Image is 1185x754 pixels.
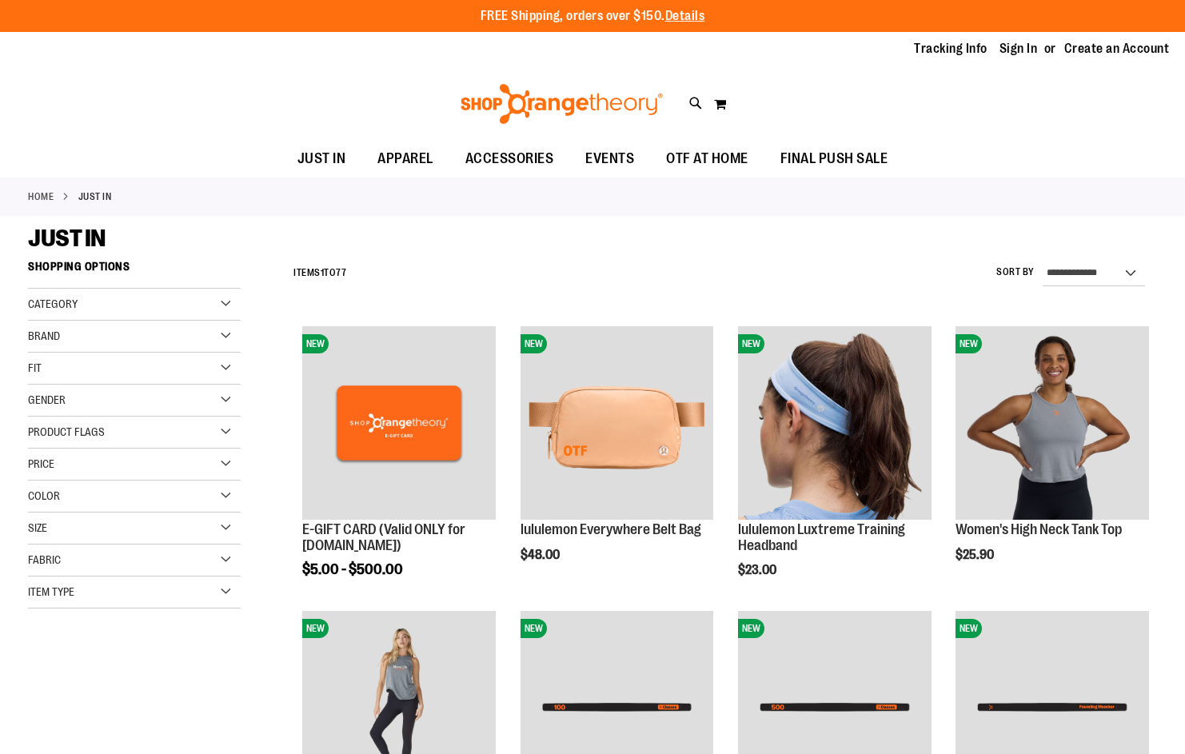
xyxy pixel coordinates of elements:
[1064,40,1170,58] a: Create an Account
[521,326,714,522] a: lululemon Everywhere Belt Bag NEW
[738,326,932,520] img: lululemon Luxtreme Training Headband
[28,425,105,438] span: Product Flags
[281,141,362,177] a: JUST IN
[28,329,60,342] span: Brand
[956,619,982,638] span: NEW
[780,141,888,177] span: FINAL PUSH SALE
[730,318,940,618] div: product
[956,548,996,562] span: $25.90
[956,326,1149,522] a: Image of Womens BB High Neck Tank GreyNEW
[28,225,106,252] span: JUST IN
[302,561,403,577] span: $5.00 - $500.00
[665,9,705,23] a: Details
[914,40,988,58] a: Tracking Info
[956,334,982,353] span: NEW
[521,334,547,353] span: NEW
[738,521,905,553] a: lululemon Luxtreme Training Headband
[956,326,1149,520] img: Image of Womens BB High Neck Tank Grey
[302,619,329,638] span: NEW
[996,265,1035,279] label: Sort By
[521,548,562,562] span: $48.00
[513,318,722,602] div: product
[521,326,714,520] img: lululemon Everywhere Belt Bag
[585,141,634,177] span: EVENTS
[481,7,705,26] p: FREE Shipping, orders over $150.
[28,297,78,310] span: Category
[948,318,1157,602] div: product
[28,585,74,598] span: Item Type
[321,267,325,278] span: 1
[458,84,665,124] img: Shop Orangetheory
[302,326,496,520] img: E-GIFT CARD (Valid ONLY for ShopOrangetheory.com)
[738,334,764,353] span: NEW
[336,267,346,278] span: 77
[28,189,54,204] a: Home
[78,189,112,204] strong: JUST IN
[294,318,504,618] div: product
[28,489,60,502] span: Color
[28,253,241,289] strong: Shopping Options
[956,521,1122,537] a: Women's High Neck Tank Top
[28,457,54,470] span: Price
[449,141,570,178] a: ACCESSORIES
[28,361,42,374] span: Fit
[302,521,465,553] a: E-GIFT CARD (Valid ONLY for [DOMAIN_NAME])
[28,393,66,406] span: Gender
[999,40,1038,58] a: Sign In
[377,141,433,177] span: APPAREL
[738,563,779,577] span: $23.00
[465,141,554,177] span: ACCESSORIES
[569,141,650,178] a: EVENTS
[297,141,346,177] span: JUST IN
[650,141,764,178] a: OTF AT HOME
[293,261,346,285] h2: Items to
[302,326,496,522] a: E-GIFT CARD (Valid ONLY for ShopOrangetheory.com)NEW
[738,619,764,638] span: NEW
[521,521,701,537] a: lululemon Everywhere Belt Bag
[302,334,329,353] span: NEW
[361,141,449,178] a: APPAREL
[738,326,932,522] a: lululemon Luxtreme Training HeadbandNEW
[666,141,748,177] span: OTF AT HOME
[28,521,47,534] span: Size
[764,141,904,178] a: FINAL PUSH SALE
[521,619,547,638] span: NEW
[28,553,61,566] span: Fabric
